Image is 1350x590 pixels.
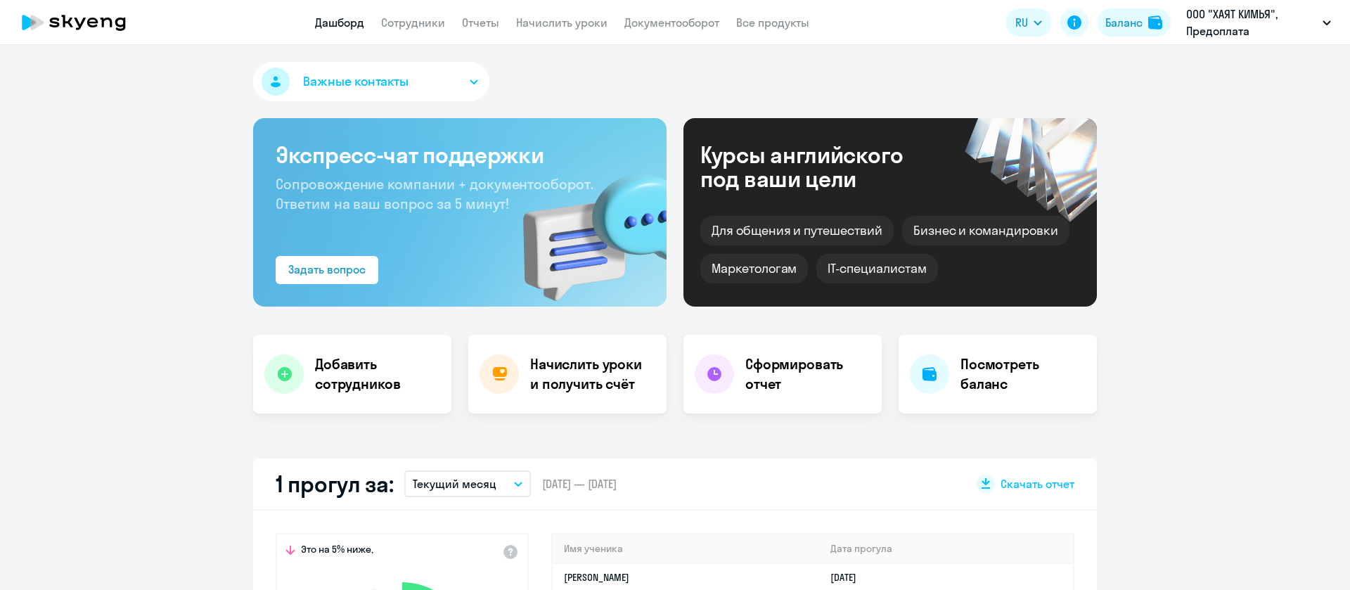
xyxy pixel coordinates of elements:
div: Бизнес и командировки [902,216,1069,245]
button: Балансbalance [1097,8,1171,37]
h4: Сформировать отчет [745,354,870,394]
span: Сопровождение компании + документооборот. Ответим на ваш вопрос за 5 минут! [276,175,593,212]
img: balance [1148,15,1162,30]
a: Отчеты [462,15,499,30]
h2: 1 прогул за: [276,470,393,498]
th: Имя ученика [553,534,819,563]
h4: Начислить уроки и получить счёт [530,354,652,394]
a: Начислить уроки [516,15,607,30]
th: Дата прогула [819,534,1073,563]
span: RU [1015,14,1028,31]
div: Для общения и путешествий [700,216,894,245]
img: bg-img [503,148,667,307]
div: Задать вопрос [288,261,366,278]
div: Курсы английского под ваши цели [700,143,941,191]
h4: Посмотреть баланс [960,354,1086,394]
p: Текущий месяц [413,475,496,492]
h4: Добавить сотрудников [315,354,440,394]
button: ООО "ХАЯТ КИМЬЯ", Предоплата Софинансирование [1179,6,1338,39]
span: Скачать отчет [1001,476,1074,492]
a: Дашборд [315,15,364,30]
span: Это на 5% ниже, [301,543,373,560]
div: Маркетологам [700,254,808,283]
h3: Экспресс-чат поддержки [276,141,644,169]
button: Важные контакты [253,62,489,101]
span: [DATE] — [DATE] [542,476,617,492]
a: [DATE] [830,571,868,584]
a: Сотрудники [381,15,445,30]
span: Важные контакты [303,72,409,91]
button: Текущий месяц [404,470,531,497]
button: RU [1005,8,1052,37]
a: Все продукты [736,15,809,30]
button: Задать вопрос [276,256,378,284]
div: Баланс [1105,14,1143,31]
a: [PERSON_NAME] [564,571,629,584]
p: ООО "ХАЯТ КИМЬЯ", Предоплата Софинансирование [1186,6,1317,39]
div: IT-специалистам [816,254,937,283]
a: Документооборот [624,15,719,30]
